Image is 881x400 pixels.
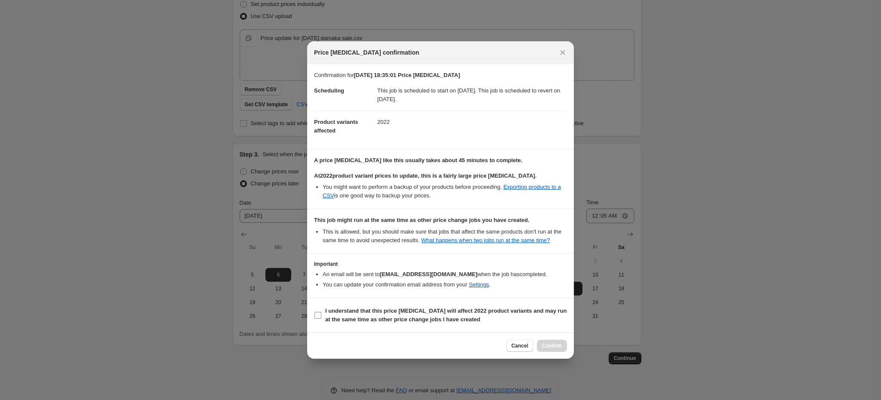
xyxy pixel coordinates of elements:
li: You can update your confirmation email address from your . [323,280,567,289]
a: Settings [469,281,489,288]
b: [DATE] 18:35:01 Price [MEDICAL_DATA] [354,72,460,78]
b: [EMAIL_ADDRESS][DOMAIN_NAME] [380,271,477,277]
li: An email will be sent to when the job has completed . [323,270,567,279]
li: You might want to perform a backup of your products before proceeding. is one good way to backup ... [323,183,567,200]
a: What happens when two jobs run at the same time? [421,237,550,243]
h3: Important [314,261,567,268]
b: I understand that this price [MEDICAL_DATA] will affect 2022 product variants and may run at the ... [325,308,567,323]
p: Confirmation for [314,71,567,80]
span: Product variants affected [314,119,358,134]
span: Scheduling [314,87,344,94]
b: A price [MEDICAL_DATA] like this usually takes about 45 minutes to complete. [314,157,522,163]
dd: This job is scheduled to start on [DATE]. This job is scheduled to revert on [DATE]. [377,80,567,111]
span: Cancel [511,342,528,349]
li: This is allowed, but you should make sure that jobs that affect the same products don ' t run at ... [323,228,567,245]
button: Close [557,46,569,58]
span: Price [MEDICAL_DATA] confirmation [314,48,419,57]
dd: 2022 [377,111,567,133]
b: At 2022 product variant prices to update, this is a fairly large price [MEDICAL_DATA]. [314,172,536,179]
b: This job might run at the same time as other price change jobs you have created. [314,217,530,223]
a: Exporting products to a CSV [323,184,561,199]
button: Cancel [506,340,533,352]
